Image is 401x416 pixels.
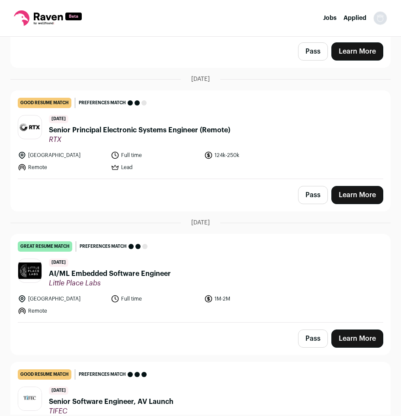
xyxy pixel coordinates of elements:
span: Little Place Labs [49,279,171,288]
img: 42c69dc898e38135e119f19dc91c3822b1422be4f137b41e174fcf7e8f54094d.jpg [18,122,42,132]
img: 228316825ca4d466c64808e39b668d39fcb4ea02ea07556724962273bbfe908c.jpg [18,262,42,278]
span: [DATE] [191,218,210,227]
span: [DATE] [49,115,68,123]
span: Senior Principal Electronic Systems Engineer (Remote) [49,125,230,135]
a: Learn More [331,186,383,204]
button: Pass [298,186,328,204]
li: Full time [111,294,199,303]
button: Pass [298,330,328,348]
span: RTX [49,135,230,144]
li: Remote [18,163,106,172]
div: good resume match [18,369,71,380]
span: Preferences match [80,242,127,251]
a: good resume match Preferences match [DATE] Senior Principal Electronic Systems Engineer (Remote) ... [11,91,390,179]
li: Lead [111,163,199,172]
li: 1M-2M [204,294,292,303]
div: good resume match [18,98,71,108]
img: nopic.png [373,11,387,25]
li: 124k-250k [204,151,292,160]
span: [DATE] [49,259,68,267]
span: Preferences match [79,99,126,107]
li: Full time [111,151,199,160]
li: [GEOGRAPHIC_DATA] [18,151,106,160]
li: [GEOGRAPHIC_DATA] [18,294,106,303]
span: [DATE] [49,387,68,395]
span: TIFEC [49,407,173,416]
a: Learn More [331,42,383,61]
button: Open dropdown [373,11,387,25]
div: great resume match [18,241,72,252]
li: Remote [18,307,106,315]
img: 1bed34e9a7ad1f5e209559f65fd51d1a42f3522dafe3eea08c5e904d6a2faa38 [18,387,42,410]
span: Senior Software Engineer, AV Launch [49,397,173,407]
button: Pass [298,42,328,61]
a: Jobs [323,15,337,21]
span: AI/ML Embedded Software Engineer [49,269,171,279]
a: Learn More [331,330,383,348]
span: [DATE] [191,75,210,83]
a: great resume match Preferences match [DATE] AI/ML Embedded Software Engineer Little Place Labs [G... [11,234,390,322]
a: Applied [343,15,366,21]
span: Preferences match [79,370,126,379]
